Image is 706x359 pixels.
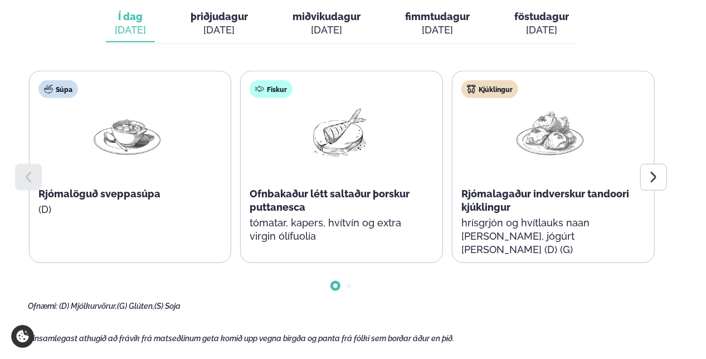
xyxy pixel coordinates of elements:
span: föstudagur [514,11,569,22]
div: [DATE] [293,23,361,37]
span: Vinsamlegast athugið að frávik frá matseðlinum geta komið upp vegna birgða og panta frá fólki sem... [28,334,455,343]
a: Cookie settings [11,325,34,348]
span: (G) Glúten, [117,302,154,311]
div: Kjúklingur [461,80,518,98]
div: [DATE] [405,23,470,37]
span: Ofnbakaður létt saltaður þorskur puttanesca [250,188,410,213]
span: Rjómalöguð sveppasúpa [38,188,160,200]
span: miðvikudagur [293,11,361,22]
span: Í dag [115,10,146,23]
span: (D) Mjólkurvörur, [59,302,117,311]
div: [DATE] [115,23,146,37]
button: miðvikudagur [DATE] [284,6,369,42]
button: föstudagur [DATE] [505,6,578,42]
button: þriðjudagur [DATE] [182,6,257,42]
span: Go to slide 1 [333,284,338,288]
span: Ofnæmi: [28,302,57,311]
img: fish.svg [255,85,264,94]
img: Fish.png [303,107,374,159]
div: [DATE] [191,23,248,37]
span: (S) Soja [154,302,181,311]
img: chicken.svg [467,85,476,94]
div: [DATE] [514,23,569,37]
p: (D) [38,203,216,216]
div: Fiskur [250,80,293,98]
span: Go to slide 2 [347,284,351,288]
img: Chicken-thighs.png [514,107,586,159]
span: þriðjudagur [191,11,248,22]
img: Soup.png [91,107,163,159]
span: Rjómalagaður indverskur tandoori kjúklingur [461,188,629,213]
div: Súpa [38,80,78,98]
span: fimmtudagur [405,11,470,22]
img: soup.svg [44,85,53,94]
p: hrísgrjón og hvítlauks naan [PERSON_NAME], jógúrt [PERSON_NAME] (D) (G) [461,216,639,256]
button: fimmtudagur [DATE] [396,6,479,42]
p: tómatar, kapers, hvítvín og extra virgin ólífuolía [250,216,427,243]
button: Í dag [DATE] [106,6,155,42]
